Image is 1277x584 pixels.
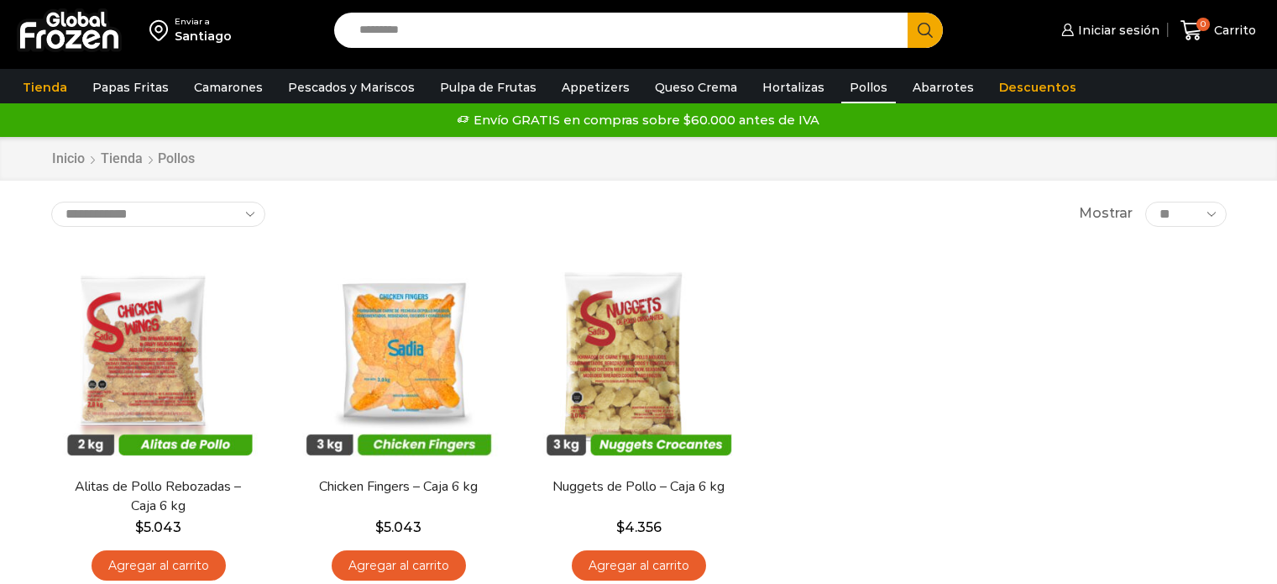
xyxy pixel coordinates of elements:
a: Appetizers [553,71,638,103]
span: Mostrar [1079,204,1133,224]
button: Search button [908,13,943,48]
img: address-field-icon.svg [149,16,175,45]
select: Pedido de la tienda [51,202,265,227]
a: Queso Crema [646,71,746,103]
a: Papas Fritas [84,71,177,103]
h1: Pollos [158,150,195,166]
a: Abarrotes [904,71,982,103]
a: Pulpa de Frutas [432,71,545,103]
a: Alitas de Pollo Rebozadas – Caja 6 kg [61,477,254,516]
a: Iniciar sesión [1057,13,1159,47]
bdi: 4.356 [616,519,662,535]
a: Agregar al carrito: “Chicken Fingers - Caja 6 kg” [332,550,466,581]
bdi: 5.043 [375,519,421,535]
span: Iniciar sesión [1074,22,1159,39]
span: Carrito [1210,22,1256,39]
a: Nuggets de Pollo – Caja 6 kg [542,477,735,497]
a: Inicio [51,150,86,169]
a: Descuentos [991,71,1085,103]
a: Chicken Fingers – Caja 6 kg [301,477,495,497]
div: Enviar a [175,16,232,28]
a: Tienda [14,71,76,103]
a: Pollos [841,71,896,103]
a: Pescados y Mariscos [280,71,423,103]
div: Santiago [175,28,232,45]
span: $ [616,519,625,535]
span: $ [135,519,144,535]
a: Camarones [186,71,271,103]
a: Agregar al carrito: “Alitas de Pollo Rebozadas - Caja 6 kg” [92,550,226,581]
nav: Breadcrumb [51,150,195,169]
a: 0 Carrito [1176,11,1260,50]
span: $ [375,519,384,535]
span: 0 [1196,18,1210,31]
a: Hortalizas [754,71,833,103]
a: Agregar al carrito: “Nuggets de Pollo - Caja 6 kg” [572,550,706,581]
bdi: 5.043 [135,519,181,535]
a: Tienda [100,150,144,169]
